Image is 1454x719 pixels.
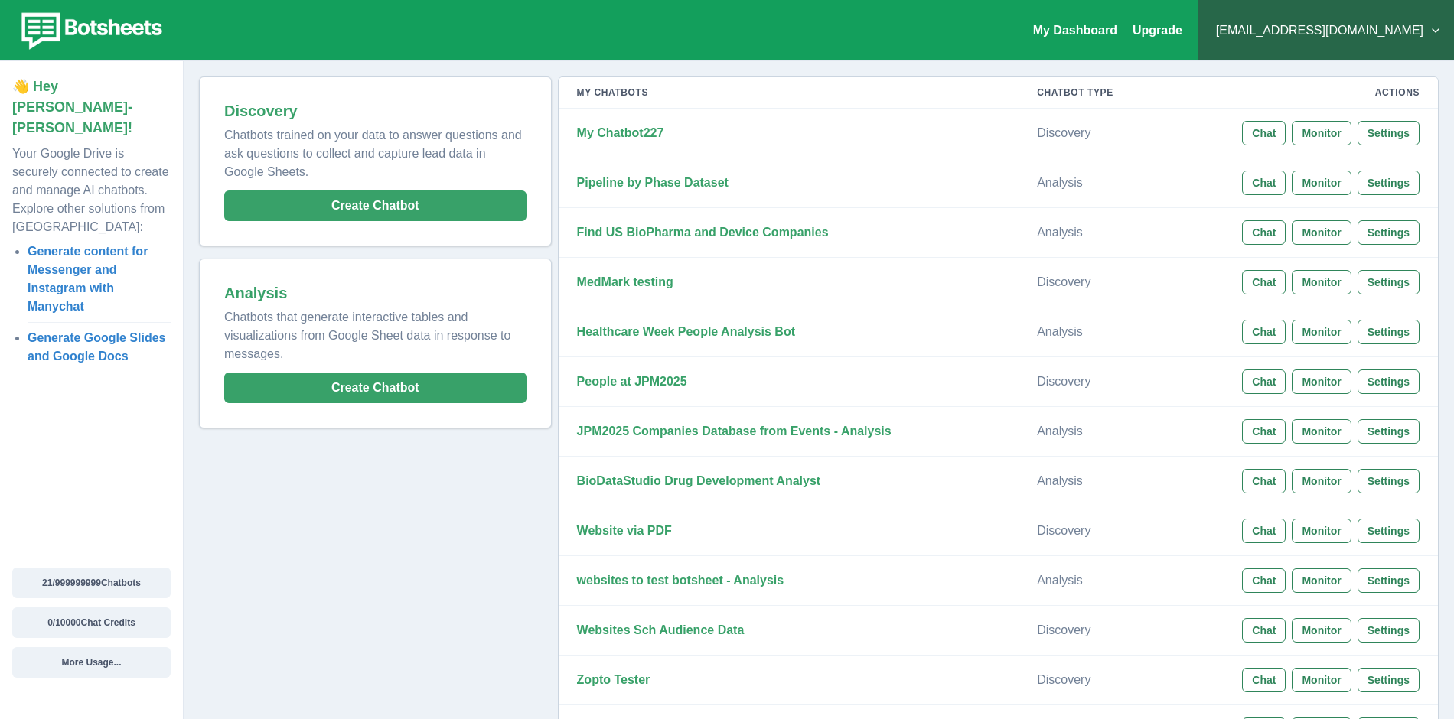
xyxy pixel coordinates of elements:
button: Chat [1242,270,1286,294]
button: More Usage... [12,647,171,678]
button: Chat [1242,220,1286,245]
strong: MedMark testing [577,275,673,288]
button: Monitor [1292,618,1351,643]
p: Chatbots trained on your data to answer questions and ask questions to collect and capture lead d... [224,120,527,181]
p: Analysis [1037,175,1145,190]
button: 0/10000Chat Credits [12,607,171,638]
button: Chat [1242,568,1286,593]
p: Discovery [1037,623,1145,638]
button: Settings [1358,121,1420,145]
strong: Website via PDF [577,524,672,537]
p: Your Google Drive is securely connected to create and manage AI chatbots. Explore other solutions... [12,138,171,236]
a: Generate content for Messenger and Instagram with Manychat [28,245,148,313]
h2: Discovery [224,102,527,120]
button: Monitor [1292,469,1351,493]
button: Monitor [1292,171,1351,195]
button: Chat [1242,519,1286,543]
button: Chat [1242,419,1286,444]
a: Generate Google Slides and Google Docs [28,331,166,363]
button: Chat [1242,369,1286,394]
img: botsheets-logo.png [12,9,167,52]
button: Monitor [1292,519,1351,543]
button: Create Chatbot [224,373,527,403]
button: Settings [1358,668,1420,692]
th: Chatbot Type [1019,77,1163,109]
button: Chat [1242,668,1286,692]
strong: Websites Sch Audience Data [577,623,745,636]
button: Monitor [1292,668,1351,692]
button: Monitor [1292,369,1351,394]
p: Discovery [1037,374,1145,389]
button: Settings [1358,220,1420,245]
button: Monitor [1292,121,1351,145]
p: 👋 Hey [PERSON_NAME]-[PERSON_NAME]! [12,76,171,138]
strong: Healthcare Week People Analysis Bot [577,325,795,338]
button: Settings [1358,171,1420,195]
button: Chat [1242,618,1286,643]
p: Analysis [1037,473,1145,489]
button: Settings [1358,419,1420,444]
button: Settings [1358,320,1420,344]
button: Settings [1358,568,1420,593]
th: Actions [1163,77,1438,109]
th: My Chatbots [559,77,1019,109]
a: My Dashboard [1033,24,1117,37]
button: Settings [1358,519,1420,543]
button: Monitor [1292,320,1351,344]
button: Chat [1242,121,1286,145]
button: Settings [1358,618,1420,643]
strong: websites to test botsheet - Analysis [577,574,784,587]
button: Chat [1242,320,1286,344]
button: Settings [1358,270,1420,294]
strong: People at JPM2025 [577,375,687,388]
strong: Find US BioPharma and Device Companies [577,226,829,239]
button: Chat [1242,171,1286,195]
a: Upgrade [1133,24,1182,37]
button: Monitor [1292,220,1351,245]
p: Discovery [1037,672,1145,688]
strong: Zopto Tester [577,673,650,686]
strong: BioDataStudio Drug Development Analyst [577,474,821,487]
button: 21/999999999Chatbots [12,568,171,598]
button: Chat [1242,469,1286,493]
p: Analysis [1037,324,1145,340]
button: Monitor [1292,568,1351,593]
p: Discovery [1037,523,1145,538]
button: Settings [1358,369,1420,394]
h2: Analysis [224,284,527,302]
strong: Pipeline by Phase Dataset [577,176,729,189]
p: Analysis [1037,424,1145,439]
p: Analysis [1037,573,1145,588]
strong: JPM2025 Companies Database from Events - Analysis [577,425,892,438]
button: Settings [1358,469,1420,493]
button: Create Chatbot [224,190,527,221]
button: [EMAIL_ADDRESS][DOMAIN_NAME] [1210,15,1442,46]
p: Analysis [1037,225,1145,240]
button: Monitor [1292,419,1351,444]
strong: My Chatbot227 [577,126,664,139]
p: Chatbots that generate interactive tables and visualizations from Google Sheet data in response t... [224,302,527,363]
p: Discovery [1037,275,1145,290]
p: Discovery [1037,125,1145,141]
button: Monitor [1292,270,1351,294]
